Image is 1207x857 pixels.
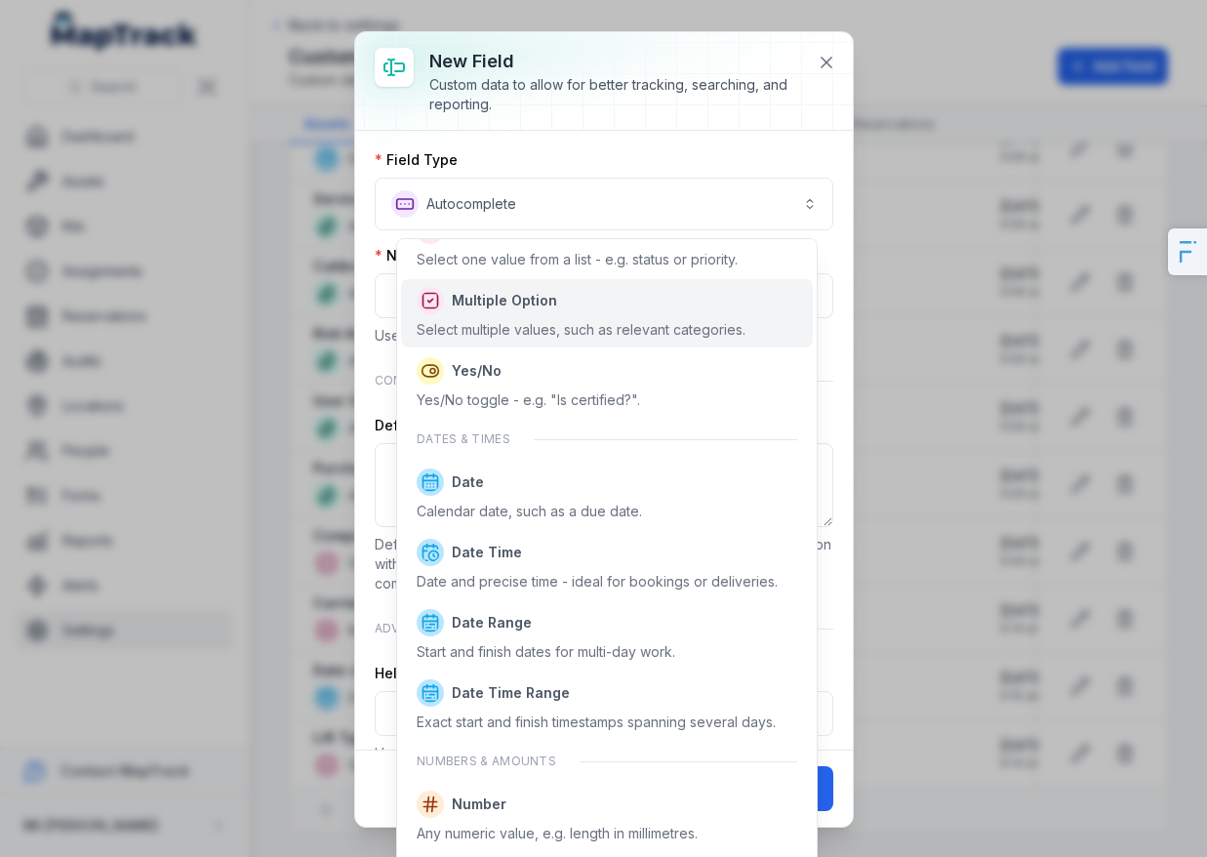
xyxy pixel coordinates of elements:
div: Dates & times [401,420,813,459]
span: Number [452,795,506,814]
div: Date and precise time - ideal for bookings or deliveries. [417,572,778,592]
button: Autocomplete [375,178,833,230]
span: Yes/No [452,361,502,381]
span: Multiple Option [452,291,557,310]
span: Date [452,472,484,492]
div: Start and finish dates for multi-day work. [417,642,675,662]
div: Select multiple values, such as relevant categories. [417,320,745,340]
div: Yes/No toggle - e.g. "Is certified?". [417,390,640,410]
div: Numbers & amounts [401,742,813,781]
div: Exact start and finish timestamps spanning several days. [417,713,776,732]
div: Select one value from a list - e.g. status or priority. [417,250,738,269]
span: Date Time Range [452,683,570,703]
span: Date Time [452,543,522,562]
div: Calendar date, such as a due date. [417,502,642,521]
span: Date Range [452,613,532,633]
div: Any numeric value, e.g. length in millimetres. [417,824,698,843]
